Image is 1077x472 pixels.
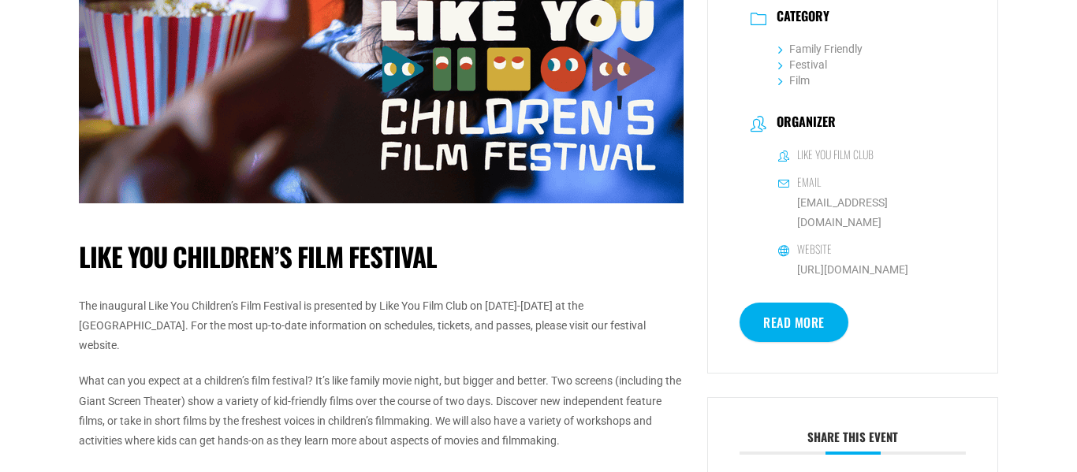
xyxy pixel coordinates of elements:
h3: Organizer [769,114,836,133]
h3: Category [769,9,829,28]
a: [EMAIL_ADDRESS][DOMAIN_NAME] [778,193,955,232]
a: Film [778,74,810,87]
h3: Share this event [740,429,966,455]
span: The inaugural Like You Children’s Film Festival is presented by Like You Film Club on [DATE]-[DAT... [79,299,646,351]
h6: Like You Film Club [797,147,874,162]
a: [URL][DOMAIN_NAME] [797,263,908,276]
a: Family Friendly [778,43,863,55]
span: What can you expect at a children’s film festival? It’s like family movie night, but bigger and b... [79,374,681,447]
h6: Website [797,242,832,256]
h1: Like You Children’s Film Festival [79,241,684,273]
h6: Email [797,175,821,189]
a: Festival [778,58,827,71]
a: Read More [740,303,848,342]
